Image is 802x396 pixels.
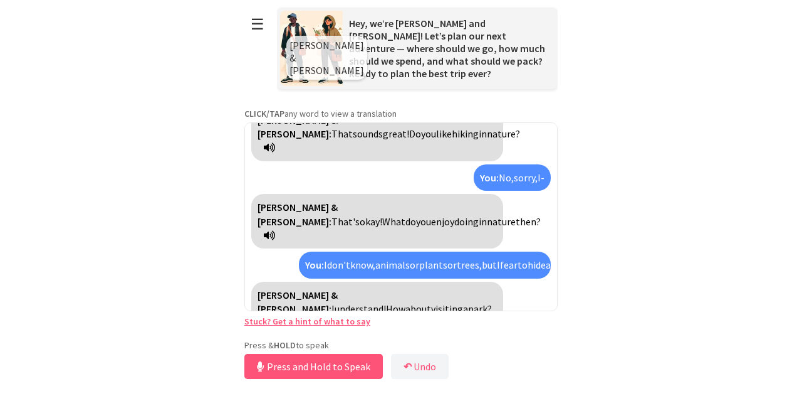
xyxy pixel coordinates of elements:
span: fear [500,259,518,271]
img: Scenario Image [280,11,343,86]
span: That [331,127,353,140]
span: you [416,215,431,228]
span: [PERSON_NAME] & [PERSON_NAME] [289,39,364,77]
span: Do [409,127,421,140]
span: trees, [457,259,482,271]
span: you [421,127,436,140]
span: okay! [360,215,382,228]
span: animals [375,259,410,271]
span: doing [454,215,479,228]
button: Press and Hold to Speak [244,354,383,379]
div: Click to translate [299,252,551,278]
span: enjoy [431,215,454,228]
span: How [386,302,405,315]
span: in [479,215,487,228]
span: hiking [452,127,479,140]
span: park? [468,302,492,315]
div: Click to translate [251,194,503,249]
div: Click to translate [251,282,503,336]
span: like [436,127,452,140]
strong: [PERSON_NAME] & [PERSON_NAME]: [258,201,338,227]
span: don't [327,259,350,271]
div: Click to translate [474,164,551,191]
span: know, [350,259,375,271]
span: I [497,259,500,271]
span: but [482,259,497,271]
b: ↶ [404,360,412,373]
strong: [PERSON_NAME] & [PERSON_NAME]: [258,114,338,140]
span: I [331,302,335,315]
span: plants [419,259,447,271]
span: sounds [353,127,383,140]
span: to [518,259,528,271]
div: Click to translate [251,107,503,161]
span: understand! [335,302,386,315]
a: Stuck? Get a hint of what to say [244,316,370,327]
span: do [405,215,416,228]
span: hide [528,259,546,271]
strong: You: [480,171,499,184]
span: sorry, [514,171,538,184]
span: great! [383,127,409,140]
p: any word to view a translation [244,108,558,119]
strong: CLICK/TAP [244,108,284,119]
button: ☰ [244,8,271,40]
strong: [PERSON_NAME] & [PERSON_NAME]: [258,289,338,315]
span: That's [331,215,360,228]
span: What [382,215,405,228]
span: nature? [487,127,520,140]
span: or [447,259,457,271]
strong: HOLD [274,340,296,351]
button: ↶Undo [391,354,449,379]
span: about [405,302,431,315]
span: in [479,127,487,140]
span: a [463,302,468,315]
span: Hey, we’re [PERSON_NAME] and [PERSON_NAME]! Let’s plan our next adventure — where should we go, h... [349,17,545,80]
span: nature [487,215,516,228]
span: I [324,259,327,271]
span: No, [499,171,514,184]
span: I- [538,171,544,184]
span: visiting [431,302,463,315]
span: or [410,259,419,271]
p: Press & to speak [244,340,558,351]
strong: You: [305,259,324,271]
span: and [546,259,561,271]
span: then? [516,215,541,228]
